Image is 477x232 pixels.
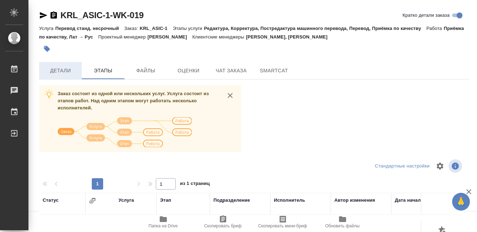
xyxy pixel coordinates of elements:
[86,66,120,75] span: Этапы
[60,10,144,20] a: KRL_ASIC-1-WK-019
[449,159,463,173] span: Посмотреть информацию
[258,223,307,228] span: Скопировать мини-бриф
[334,197,375,204] div: Автор изменения
[204,223,242,228] span: Скопировать бриф
[149,223,178,228] span: Папка на Drive
[225,90,235,101] button: close
[118,197,134,204] div: Услуга
[253,212,313,232] button: Скопировать мини-бриф
[403,12,450,19] span: Кратко детали заказа
[426,26,444,31] p: Работа
[140,26,173,31] p: KRL_ASIC-1
[39,11,48,20] button: Скопировать ссылку для ЯМессенджера
[455,194,467,209] span: 🙏
[257,66,291,75] span: SmartCat
[43,197,59,204] div: Статус
[274,197,305,204] div: Исполнитель
[173,26,204,31] p: Этапы услуги
[246,34,333,40] p: [PERSON_NAME], [PERSON_NAME]
[431,158,449,175] span: Настроить таблицу
[55,26,124,31] p: Перевод станд. несрочный
[133,212,193,232] button: Папка на Drive
[43,66,78,75] span: Детали
[89,197,96,204] button: Сгруппировать
[325,223,360,228] span: Обновить файлы
[98,34,147,40] p: Проектный менеджер
[148,34,192,40] p: [PERSON_NAME]
[395,197,423,204] div: Дата начала
[39,41,55,57] button: Добавить тэг
[160,197,171,204] div: Этап
[452,193,470,211] button: 🙏
[180,179,210,190] span: из 1 страниц
[49,11,58,20] button: Скопировать ссылку
[39,26,55,31] p: Услуга
[192,34,246,40] p: Клиентские менеджеры
[124,26,139,31] p: Заказ:
[171,66,206,75] span: Оценки
[129,66,163,75] span: Файлы
[58,91,209,110] span: Заказ состоит из одной или нескольких услуг. Услуга состоит из этапов работ. Над одним этапом мог...
[213,197,250,204] div: Подразделение
[373,161,431,172] div: split button
[214,66,248,75] span: Чат заказа
[193,212,253,232] button: Скопировать бриф
[313,212,372,232] button: Обновить файлы
[204,26,426,31] p: Редактура, Корректура, Постредактура машинного перевода, Перевод, Приёмка по качеству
